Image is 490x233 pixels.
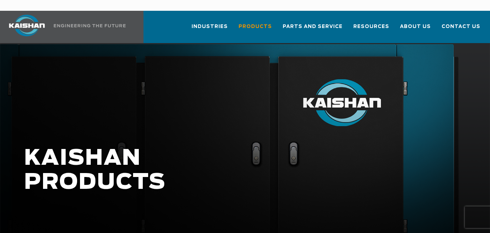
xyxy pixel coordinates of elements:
[239,23,272,31] span: Products
[283,17,343,42] a: Parts and Service
[400,23,431,31] span: About Us
[239,17,272,42] a: Products
[353,17,389,42] a: Resources
[192,17,228,42] a: Industries
[353,23,389,31] span: Resources
[400,17,431,42] a: About Us
[24,146,391,195] h1: KAISHAN PRODUCTS
[192,23,228,31] span: Industries
[283,23,343,31] span: Parts and Service
[442,23,480,31] span: Contact Us
[442,17,480,42] a: Contact Us
[54,24,126,27] img: Engineering the future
